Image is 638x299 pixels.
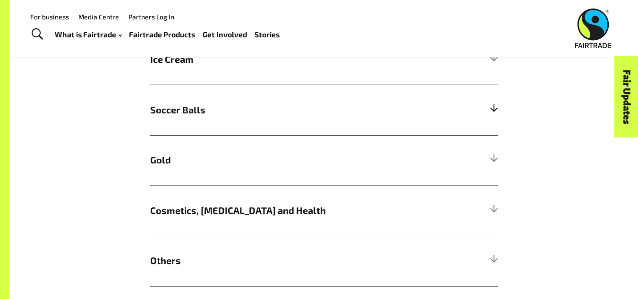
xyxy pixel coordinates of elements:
[150,153,411,167] span: Gold
[26,23,49,46] a: Toggle Search
[78,13,119,21] a: Media Centre
[150,103,411,117] span: Soccer Balls
[150,52,411,67] span: Ice Cream
[150,254,411,268] span: Others
[128,13,174,21] a: Partners Log In
[30,13,69,21] a: For business
[55,28,122,42] a: What is Fairtrade
[129,28,195,42] a: Fairtrade Products
[150,204,411,218] span: Cosmetics, [MEDICAL_DATA] and Health
[575,9,612,48] img: Fairtrade Australia New Zealand logo
[255,28,280,42] a: Stories
[203,28,247,42] a: Get Involved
